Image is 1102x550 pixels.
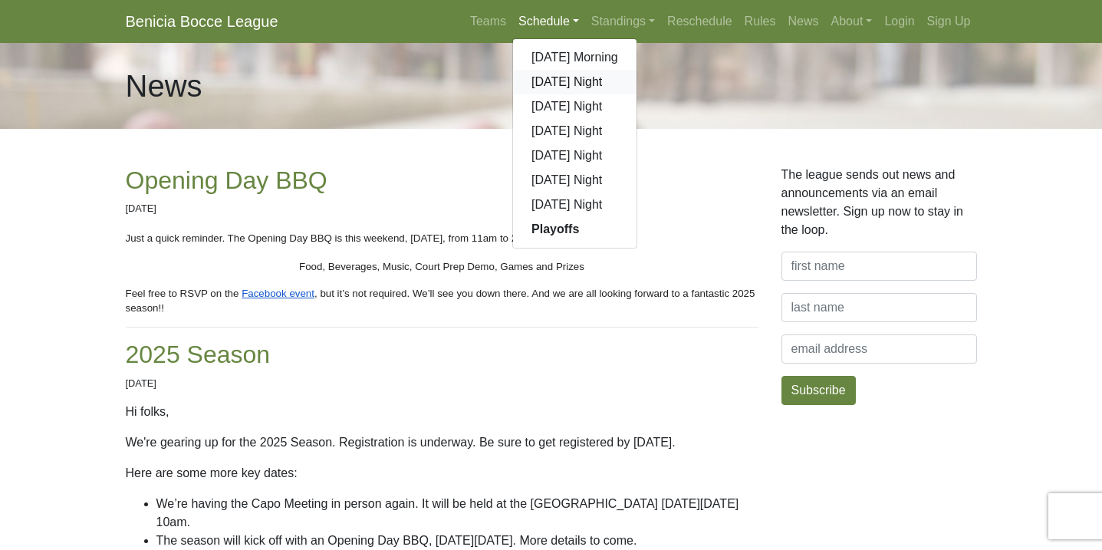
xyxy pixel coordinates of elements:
[126,403,758,421] p: Hi folks,
[126,68,202,104] h1: News
[781,334,977,364] input: email
[126,232,620,244] span: Just a quick reminder. The Opening Day BBQ is this weekend, [DATE], from 11am to 2pm. Festivities...
[661,6,739,37] a: Reschedule
[585,6,661,37] a: Standings
[781,166,977,239] p: The league sends out news and announcements via an email newsletter. Sign up now to stay in the l...
[126,433,758,452] p: We're gearing up for the 2025 Season. Registration is underway. Be sure to get registered by [DATE].
[156,532,758,550] li: The season will kick off with an Opening Day BBQ, [DATE][DATE]. More details to come.
[878,6,920,37] a: Login
[782,6,825,37] a: News
[126,201,758,216] p: [DATE]
[513,119,637,143] a: [DATE] Night
[126,166,327,194] a: Opening Day BBQ
[126,288,239,299] span: Feel free to RSVP on the
[242,288,314,299] span: Facebook event
[238,286,314,299] a: Facebook event
[512,38,637,249] div: Schedule
[513,143,637,168] a: [DATE] Night
[513,217,637,242] a: Playoffs
[126,464,758,482] p: Here are some more key dates:
[825,6,879,37] a: About
[513,45,637,70] a: [DATE] Morning
[921,6,977,37] a: Sign Up
[513,168,637,193] a: [DATE] Night
[781,376,856,405] button: Subscribe
[126,341,271,368] a: 2025 Season
[513,70,637,94] a: [DATE] Night
[781,252,977,281] input: first name
[156,495,758,532] li: We’re having the Capo Meeting in person again. It will be held at the [GEOGRAPHIC_DATA] [DATE][DA...
[126,376,758,390] p: [DATE]
[126,288,758,314] span: , but it’s not required. We’ll see you down there. And we are all looking forward to a fantastic ...
[739,6,782,37] a: Rules
[781,293,977,322] input: last name
[512,6,585,37] a: Schedule
[126,6,278,37] a: Benicia Bocce League
[531,222,579,235] strong: Playoffs
[299,261,584,272] span: Food, Beverages, Music, Court Prep Demo, Games and Prizes
[513,193,637,217] a: [DATE] Night
[513,94,637,119] a: [DATE] Night
[464,6,512,37] a: Teams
